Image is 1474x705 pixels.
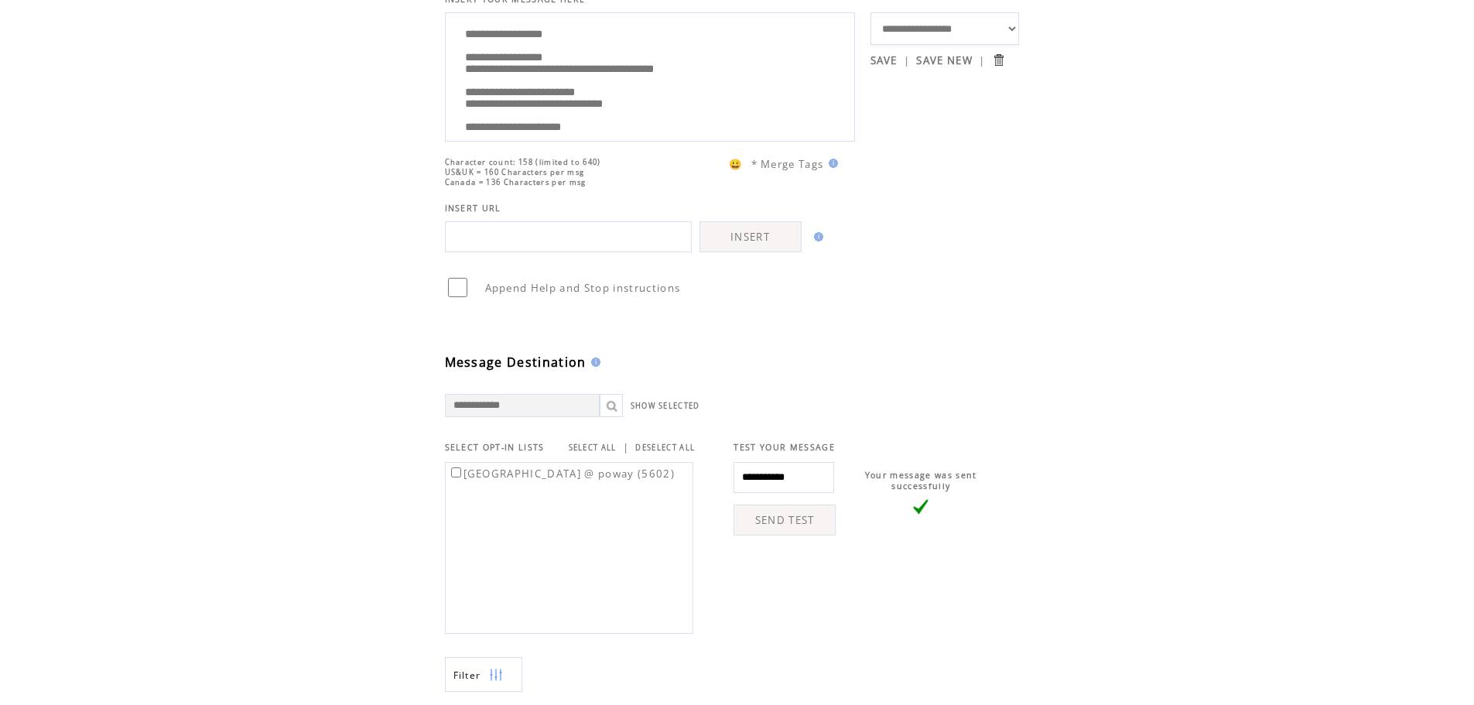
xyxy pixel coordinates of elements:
span: | [979,53,985,67]
a: INSERT [699,221,802,252]
span: | [623,440,629,454]
img: help.gif [809,232,823,241]
span: | [904,53,910,67]
img: help.gif [824,159,838,168]
a: SHOW SELECTED [631,401,700,411]
span: Show filters [453,669,481,682]
span: US&UK = 160 Characters per msg [445,167,585,177]
a: DESELECT ALL [635,443,695,453]
a: SEND TEST [734,505,836,536]
img: vLarge.png [913,499,929,515]
span: Append Help and Stop instructions [485,281,681,295]
a: SELECT ALL [569,443,617,453]
span: * Merge Tags [751,157,824,171]
a: SAVE [870,53,898,67]
span: TEST YOUR MESSAGE [734,442,835,453]
span: SELECT OPT-IN LISTS [445,442,545,453]
span: Message Destination [445,354,587,371]
span: INSERT URL [445,203,501,214]
input: [GEOGRAPHIC_DATA] @ poway (5602) [451,467,461,477]
label: [GEOGRAPHIC_DATA] @ poway (5602) [448,467,675,481]
span: Canada = 136 Characters per msg [445,177,587,187]
input: Submit [991,53,1006,67]
img: filters.png [489,658,503,693]
a: Filter [445,657,522,692]
img: help.gif [587,358,600,367]
span: Your message was sent successfully [865,470,977,491]
span: Character count: 158 (limited to 640) [445,157,601,167]
span: 😀 [729,157,743,171]
a: SAVE NEW [916,53,973,67]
